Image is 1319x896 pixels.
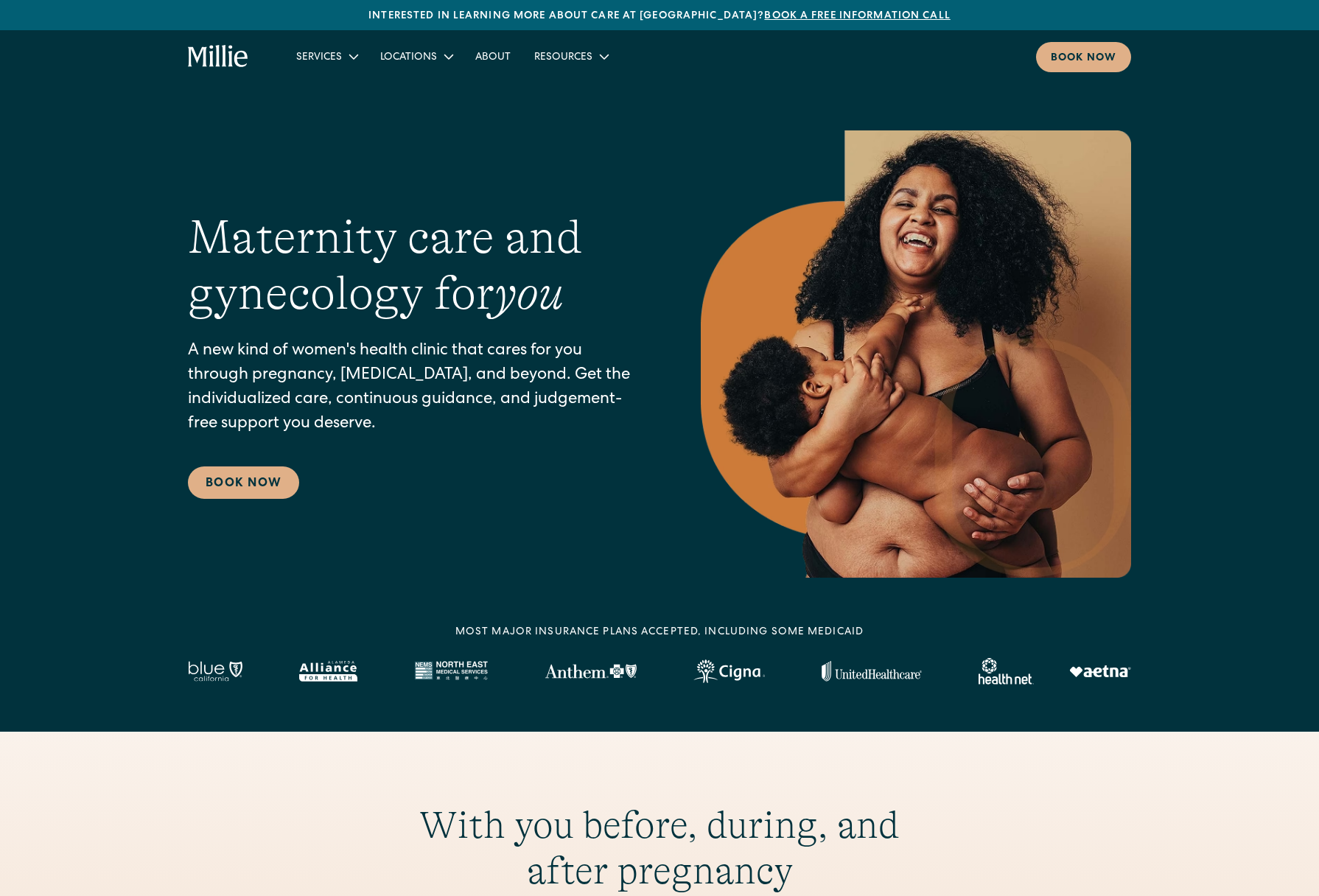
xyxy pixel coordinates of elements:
a: Book a free information call [764,11,950,21]
div: MOST MAJOR INSURANCE PLANS ACCEPTED, INCLUDING some MEDICAID [455,625,864,640]
a: Book Now [188,466,299,499]
a: home [188,45,249,69]
div: Services [284,44,368,69]
div: Services [296,50,342,66]
div: Locations [368,44,463,69]
p: A new kind of women's health clinic that cares for you through pregnancy, [MEDICAL_DATA], and bey... [188,340,642,437]
div: Book now [1051,51,1116,66]
a: About [463,44,522,69]
img: Alameda Alliance logo [299,661,357,682]
img: United Healthcare logo [822,661,922,682]
img: Aetna logo [1069,665,1131,677]
img: Cigna logo [693,659,765,683]
h2: With you before, during, and after pregnancy [377,802,942,895]
em: you [494,267,564,320]
img: North East Medical Services logo [414,661,488,682]
div: Resources [522,44,619,69]
div: Resources [534,50,592,66]
img: Smiling mother with her baby in arms, celebrating body positivity and the nurturing bond of postp... [701,130,1131,578]
a: Book now [1036,42,1131,72]
img: Anthem Logo [545,664,637,679]
img: Blue California logo [188,661,242,682]
div: Locations [380,50,437,66]
img: Healthnet logo [979,658,1034,685]
h1: Maternity care and gynecology for [188,209,642,323]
